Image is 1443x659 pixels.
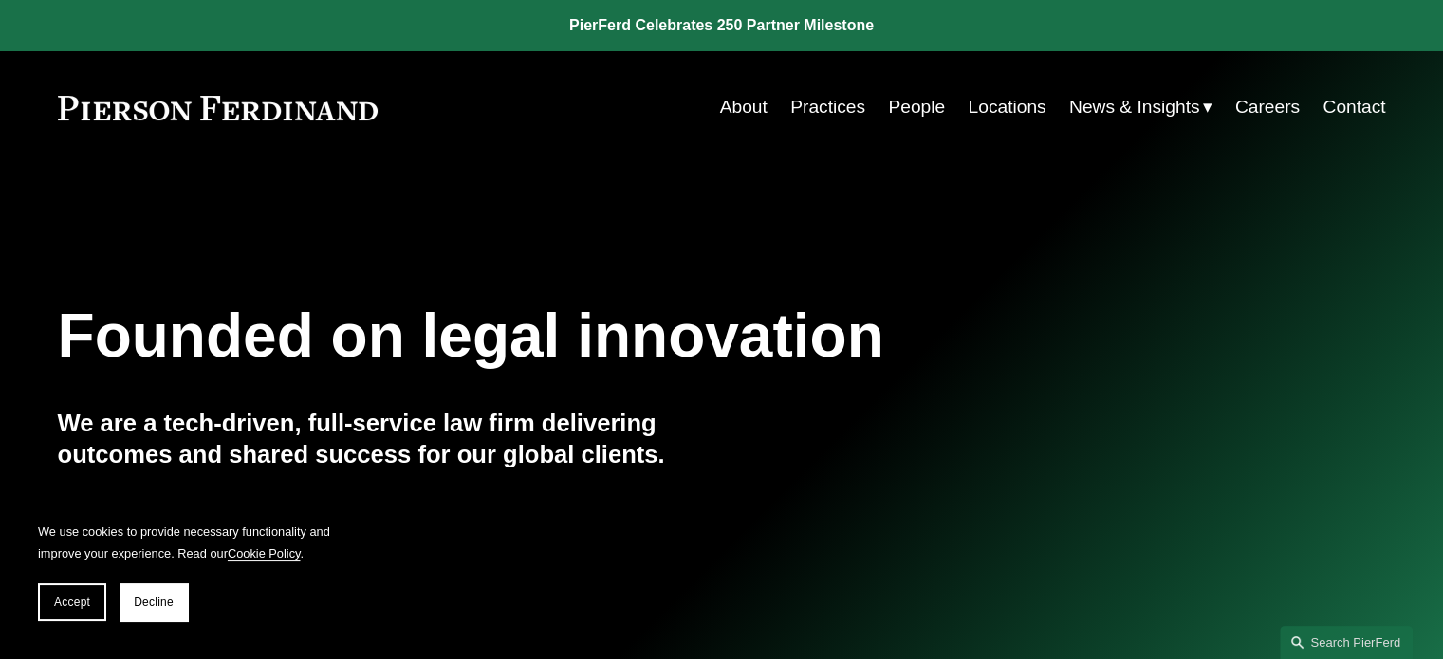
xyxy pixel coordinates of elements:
button: Decline [120,583,188,621]
a: Contact [1323,89,1385,125]
section: Cookie banner [19,502,361,640]
span: Decline [134,595,174,609]
a: About [720,89,768,125]
span: Accept [54,595,90,609]
a: Locations [968,89,1045,125]
h4: We are a tech-driven, full-service law firm delivering outcomes and shared success for our global... [58,408,722,469]
p: We use cookies to provide necessary functionality and improve your experience. Read our . [38,521,342,564]
a: People [888,89,945,125]
a: Cookie Policy [228,546,301,560]
a: Careers [1235,89,1300,125]
a: Practices [790,89,865,125]
button: Accept [38,583,106,621]
a: folder dropdown [1069,89,1212,125]
span: News & Insights [1069,91,1200,124]
h1: Founded on legal innovation [58,302,1165,371]
a: Search this site [1280,626,1413,659]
